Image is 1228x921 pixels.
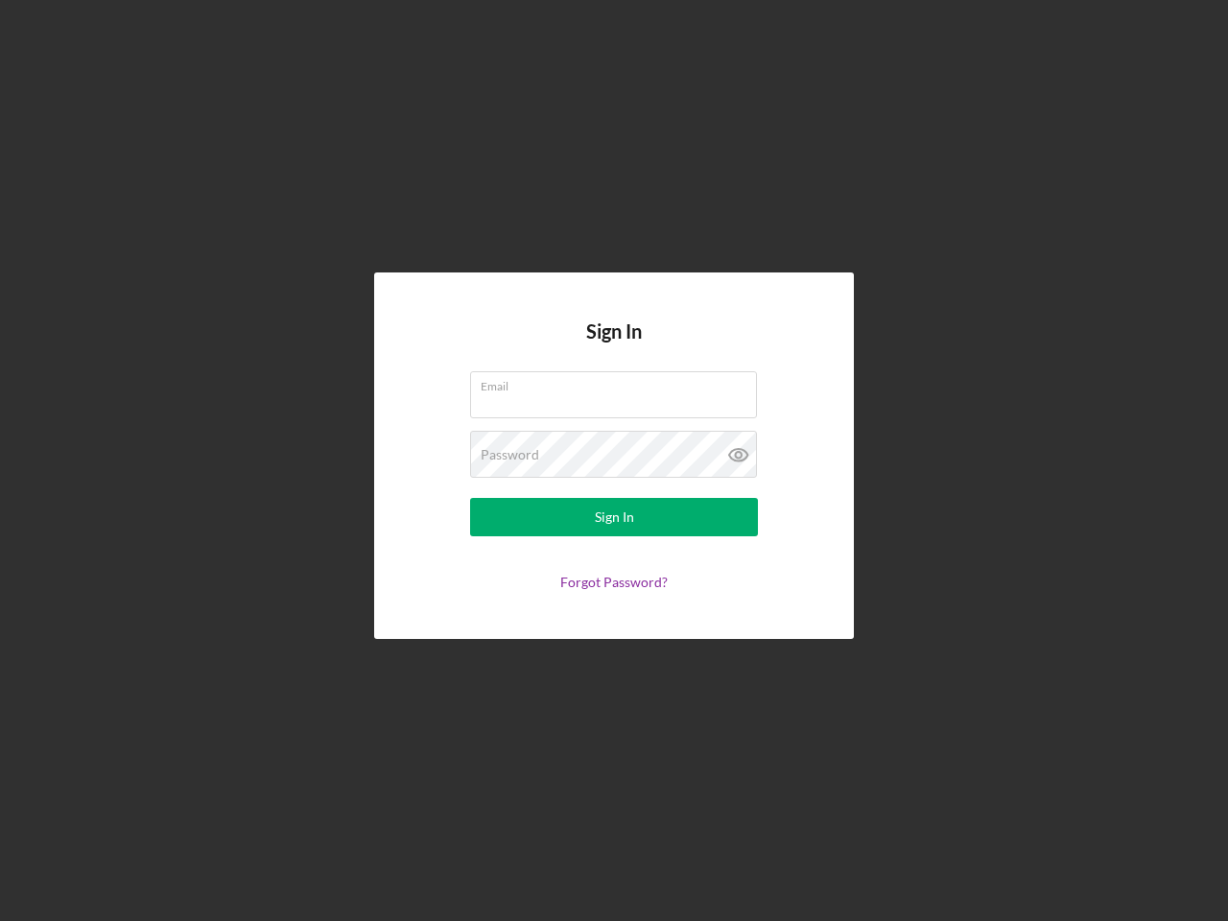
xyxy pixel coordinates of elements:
[586,320,642,371] h4: Sign In
[481,447,539,462] label: Password
[595,498,634,536] div: Sign In
[560,574,668,590] a: Forgot Password?
[481,372,757,393] label: Email
[470,498,758,536] button: Sign In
